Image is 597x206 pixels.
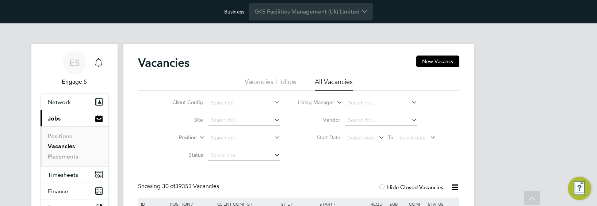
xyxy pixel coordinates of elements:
[48,171,78,178] span: Timesheets
[48,153,78,160] a: Placements
[138,183,221,190] div: Showing
[40,51,109,86] a: ESEngage S
[155,134,197,141] label: Position
[224,8,244,15] label: Business
[48,115,61,122] span: Jobs
[48,143,75,150] a: Vacancies
[208,150,280,161] input: Select one
[48,133,72,140] a: Positions
[348,134,374,141] span: Select date
[162,183,219,190] span: 39353 Vacancies
[41,167,108,183] button: Timesheets
[41,126,108,166] div: Jobs
[48,99,71,106] span: Network
[378,184,443,191] label: Hide Closed Vacancies
[48,188,68,195] span: Finance
[69,58,80,68] span: ES
[40,77,109,86] span: Engage S
[41,110,108,126] button: Jobs
[41,183,108,199] button: Finance
[161,152,203,158] label: Status
[162,183,175,190] span: 30 of
[208,98,280,108] input: Search for...
[345,98,417,108] input: Search for...
[568,177,591,200] button: Engage Resource Center
[208,115,280,126] input: Search for...
[399,134,426,141] span: Select date
[208,133,280,143] input: Search for...
[161,99,203,106] label: Client Config
[161,117,203,123] label: Site
[345,115,417,126] input: Search for...
[245,77,296,91] li: Vacancies I follow
[41,94,108,110] button: Network
[138,56,190,70] h2: Vacancies
[416,56,459,67] button: New Vacancy
[292,99,334,106] label: Hiring Manager
[315,77,353,91] li: All Vacancies
[298,117,340,123] label: Vendor
[298,134,340,141] label: Start Date
[386,133,395,142] span: To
